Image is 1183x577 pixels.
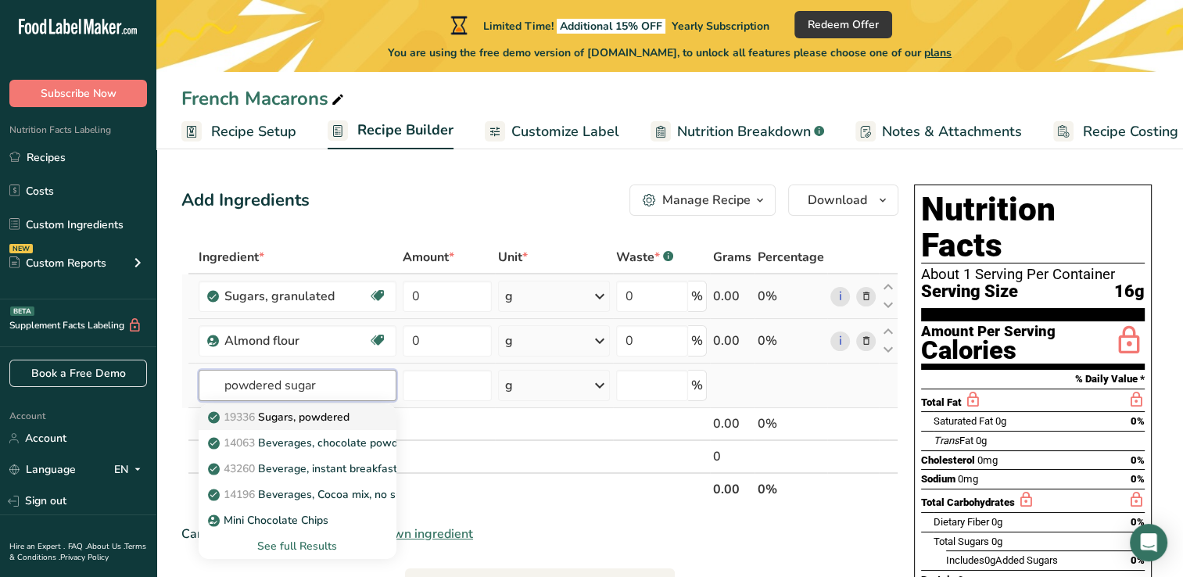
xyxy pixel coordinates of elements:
[195,472,710,505] th: Net Totals
[794,11,892,38] button: Redeem Offer
[498,248,528,267] span: Unit
[921,454,975,466] span: Cholesterol
[830,287,850,306] a: i
[855,114,1022,149] a: Notes & Attachments
[713,287,751,306] div: 0.00
[677,121,811,142] span: Nutrition Breakdown
[211,512,328,529] p: Mini Chocolate Chips
[9,360,147,387] a: Book a Free Demo
[114,461,147,479] div: EN
[10,306,34,316] div: BETA
[211,538,384,554] div: See full Results
[199,404,396,430] a: 19336Sugars, powdered
[713,447,751,466] div: 0
[921,267,1145,282] div: About 1 Serving Per Container
[710,472,755,505] th: 0.00
[9,541,146,563] a: Terms & Conditions .
[946,554,1058,566] span: Includes Added Sugars
[662,191,751,210] div: Manage Recipe
[181,84,347,113] div: French Macarons
[199,430,396,456] a: 14063Beverages, chocolate powder, no sugar added
[224,332,368,350] div: Almond flour
[68,541,87,552] a: FAQ .
[224,410,255,425] span: 19336
[934,536,989,547] span: Total Sugars
[882,121,1022,142] span: Notes & Attachments
[921,192,1145,263] h1: Nutrition Facts
[984,554,995,566] span: 0g
[1053,114,1178,149] a: Recipe Costing
[224,487,255,502] span: 14196
[9,456,76,483] a: Language
[328,113,453,150] a: Recipe Builder
[199,507,396,533] a: Mini Chocolate Chips
[181,188,310,213] div: Add Ingredients
[224,435,255,450] span: 14063
[1131,516,1145,528] span: 0%
[977,454,998,466] span: 0mg
[211,121,296,142] span: Recipe Setup
[332,525,473,543] span: Add your own ingredient
[9,80,147,107] button: Subscribe Now
[9,541,65,552] a: Hire an Expert .
[1130,524,1167,561] div: Open Intercom Messenger
[357,120,453,141] span: Recipe Builder
[629,185,776,216] button: Manage Recipe
[403,248,454,267] span: Amount
[921,496,1015,508] span: Total Carbohydrates
[199,533,396,559] div: See full Results
[976,435,987,446] span: 0g
[808,16,879,33] span: Redeem Offer
[758,248,824,267] span: Percentage
[199,370,396,401] input: Add Ingredient
[60,552,109,563] a: Privacy Policy
[758,332,824,350] div: 0%
[672,19,769,34] span: Yearly Subscription
[934,415,993,427] span: Saturated Fat
[211,435,492,451] p: Beverages, chocolate powder, no sugar added
[934,435,959,446] i: Trans
[1114,282,1145,302] span: 16g
[713,332,751,350] div: 0.00
[224,461,255,476] span: 43260
[199,456,396,482] a: 43260Beverage, instant breakfast powder, chocolate, sugar-free, not reconstituted
[788,185,898,216] button: Download
[713,414,751,433] div: 0.00
[199,248,264,267] span: Ingredient
[755,472,827,505] th: 0%
[1131,415,1145,427] span: 0%
[758,414,824,433] div: 0%
[211,486,497,503] p: Beverages, Cocoa mix, no sugar added, powder
[758,287,824,306] div: 0%
[991,516,1002,528] span: 0g
[1083,121,1178,142] span: Recipe Costing
[921,324,1056,339] div: Amount Per Serving
[447,16,769,34] div: Limited Time!
[505,332,513,350] div: g
[9,255,106,271] div: Custom Reports
[1131,473,1145,485] span: 0%
[511,121,619,142] span: Customize Label
[224,287,368,306] div: Sugars, granulated
[505,287,513,306] div: g
[505,376,513,395] div: g
[921,339,1056,362] div: Calories
[485,114,619,149] a: Customize Label
[991,536,1002,547] span: 0g
[808,191,867,210] span: Download
[181,525,898,543] div: Can't find your ingredient?
[934,435,973,446] span: Fat
[921,473,955,485] span: Sodium
[199,482,396,507] a: 14196Beverages, Cocoa mix, no sugar added, powder
[9,244,33,253] div: NEW
[713,248,751,267] span: Grams
[41,85,117,102] span: Subscribe Now
[87,541,124,552] a: About Us .
[995,415,1006,427] span: 0g
[557,19,665,34] span: Additional 15% OFF
[921,370,1145,389] section: % Daily Value *
[651,114,824,149] a: Nutrition Breakdown
[921,282,1018,302] span: Serving Size
[921,396,962,408] span: Total Fat
[616,248,673,267] div: Waste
